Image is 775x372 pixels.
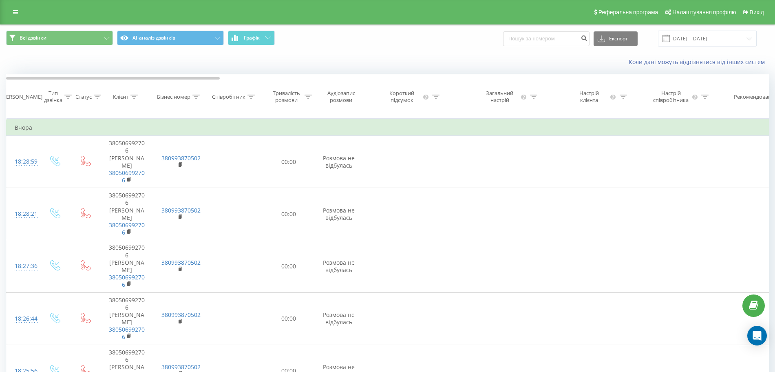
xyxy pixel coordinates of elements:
[157,93,190,100] div: Бізнес номер
[109,273,145,288] a: 380506992706
[382,90,422,104] div: Короткий підсумок
[161,154,201,162] a: 380993870502
[1,93,42,100] div: [PERSON_NAME]
[109,221,145,236] a: 380506992706
[750,9,764,15] span: Вихід
[113,93,128,100] div: Клієнт
[117,31,224,45] button: AI-аналіз дзвінків
[629,58,769,66] a: Коли дані можуть відрізнятися вiд інших систем
[270,90,302,104] div: Тривалість розмови
[161,206,201,214] a: 380993870502
[161,363,201,371] a: 380993870502
[75,93,92,100] div: Статус
[480,90,519,104] div: Загальний настрій
[6,31,113,45] button: Всі дзвінки
[100,240,153,292] td: 380506992706 [PERSON_NAME]
[672,9,736,15] span: Налаштування профілю
[15,311,31,327] div: 18:26:44
[15,154,31,170] div: 18:28:59
[244,35,260,41] span: Графік
[15,258,31,274] div: 18:27:36
[100,136,153,188] td: 380506992706 [PERSON_NAME]
[594,31,638,46] button: Експорт
[323,259,355,274] span: Розмова не відбулась
[109,325,145,341] a: 380506992706
[263,292,314,345] td: 00:00
[323,311,355,326] span: Розмова не відбулась
[100,188,153,240] td: 380506992706 [PERSON_NAME]
[570,90,608,104] div: Настрій клієнта
[747,326,767,345] div: Open Intercom Messenger
[15,206,31,222] div: 18:28:21
[109,169,145,184] a: 380506992706
[321,90,361,104] div: Аудіозапис розмови
[263,240,314,292] td: 00:00
[323,154,355,169] span: Розмова не відбулась
[263,136,314,188] td: 00:00
[100,292,153,345] td: 380506992706 [PERSON_NAME]
[503,31,590,46] input: Пошук за номером
[161,259,201,266] a: 380993870502
[44,90,62,104] div: Тип дзвінка
[212,93,245,100] div: Співробітник
[651,90,691,104] div: Настрій співробітника
[228,31,275,45] button: Графік
[598,9,658,15] span: Реферальна програма
[20,35,46,41] span: Всі дзвінки
[323,206,355,221] span: Розмова не відбулась
[161,311,201,319] a: 380993870502
[263,188,314,240] td: 00:00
